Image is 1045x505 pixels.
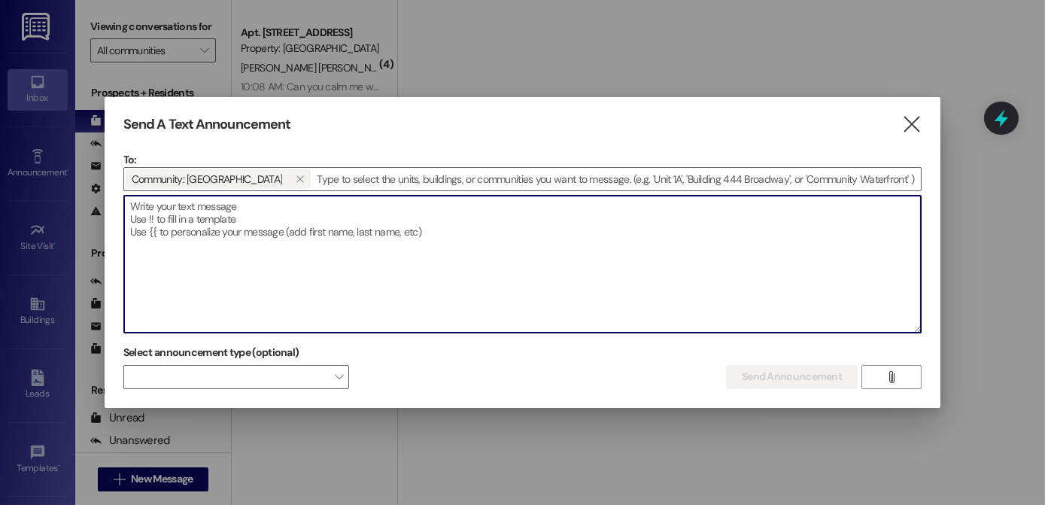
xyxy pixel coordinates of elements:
i:  [901,117,922,132]
i:  [886,371,897,383]
button: Send Announcement [726,365,858,389]
h3: Send A Text Announcement [123,116,290,133]
button: Community: Creekside Place [288,169,311,189]
p: To: [123,152,922,167]
span: Send Announcement [742,369,842,385]
i:  [296,173,304,185]
span: Community: Creekside Place [132,169,282,189]
input: Type to select the units, buildings, or communities you want to message. (e.g. 'Unit 1A', 'Buildi... [312,168,921,190]
label: Select announcement type (optional) [123,341,299,364]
